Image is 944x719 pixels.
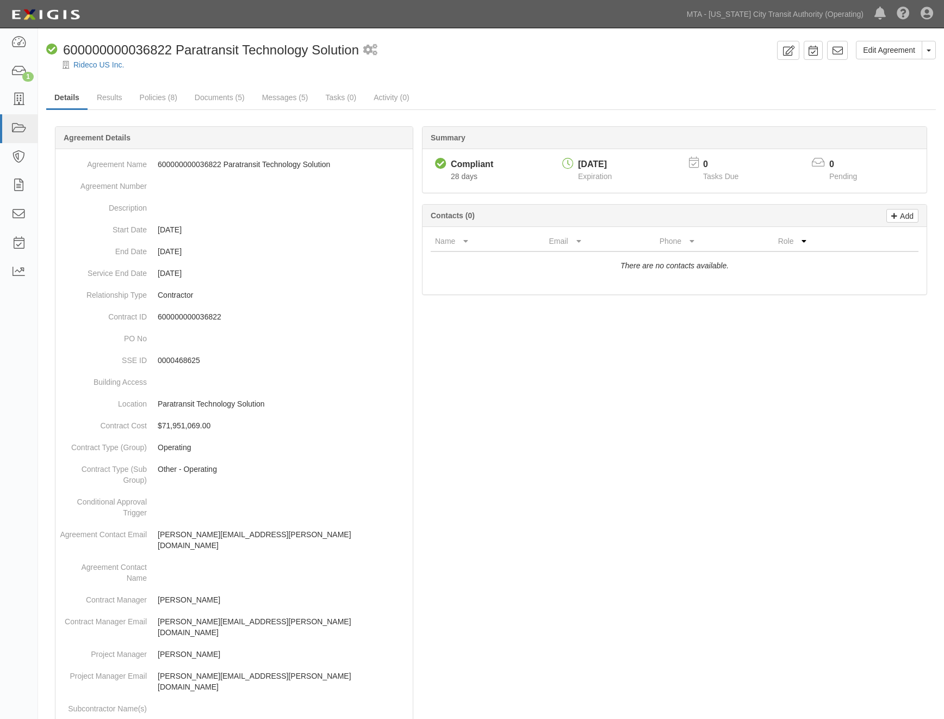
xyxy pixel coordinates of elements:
i: There are no contacts available. [620,261,729,270]
dt: Service End Date [60,262,147,279]
dd: [DATE] [60,241,408,262]
dt: Relationship Type [60,284,147,300]
dt: Subcontractor Name(s) [60,698,147,714]
dt: Contract ID [60,306,147,322]
p: [PERSON_NAME] [158,594,408,605]
dt: End Date [60,241,147,257]
div: 1 [22,72,34,82]
dt: Project Manager [60,643,147,660]
p: Other - Operating [158,464,408,475]
a: Documents (5) [187,87,253,108]
a: Messages (5) [254,87,316,108]
dt: Description [60,197,147,213]
p: [PERSON_NAME][EMAIL_ADDRESS][PERSON_NAME][DOMAIN_NAME] [158,671,408,692]
div: [DATE] [578,158,612,171]
b: Agreement Details [64,133,131,142]
dt: Agreement Contact Name [60,556,147,583]
dt: Contract Manager Email [60,611,147,627]
div: 600000000036822 Paratransit Technology Solution [46,41,359,59]
span: Tasks Due [703,172,738,181]
b: Contacts (0) [431,211,475,220]
b: Summary [431,133,465,142]
dt: Contract Cost [60,415,147,431]
a: MTA - [US_STATE] City Transit Authority (Operating) [681,3,869,25]
dt: PO No [60,328,147,344]
a: Activity (0) [365,87,417,108]
dt: Contract Type (Sub Group) [60,458,147,486]
p: [PERSON_NAME][EMAIL_ADDRESS][PERSON_NAME][DOMAIN_NAME] [158,616,408,638]
dt: Building Access [60,371,147,388]
p: 0 [703,158,752,171]
th: Role [774,231,875,251]
dd: [DATE] [60,219,408,241]
dt: Contract Type (Group) [60,437,147,453]
span: Since 07/24/2025 [451,172,477,181]
a: Tasks (0) [317,87,364,108]
th: Email [545,231,655,251]
p: Add [897,210,914,222]
p: Operating [158,442,408,453]
a: Rideco US Inc. [73,60,124,69]
p: 0000468625 [158,355,408,366]
span: Expiration [578,172,612,181]
div: Compliant [451,158,493,171]
a: Edit Agreement [856,41,922,59]
a: Details [46,87,88,110]
dt: Contract Manager [60,589,147,605]
dt: SSE ID [60,349,147,366]
i: Compliant [435,158,446,170]
p: [PERSON_NAME][EMAIL_ADDRESS][PERSON_NAME][DOMAIN_NAME] [158,529,408,551]
dt: Location [60,393,147,409]
dt: Start Date [60,219,147,235]
p: $71,951,069.00 [158,420,408,431]
p: 0 [829,158,871,171]
span: 600000000036822 Paratransit Technology Solution [63,42,359,57]
dt: Agreement Name [60,153,147,170]
dd: 600000000036822 Paratransit Technology Solution [60,153,408,175]
img: Logo [8,5,83,24]
a: Add [886,209,918,223]
a: Results [89,87,131,108]
i: Compliant [46,44,58,56]
dt: Agreement Contact Email [60,524,147,540]
dd: Contractor [60,284,408,306]
p: Paratransit Technology Solution [158,398,408,409]
span: Pending [829,172,857,181]
p: 600000000036822 [158,311,408,322]
i: Help Center - Complianz [897,8,910,21]
i: 1 scheduled workflow [363,45,377,56]
a: Policies (8) [132,87,185,108]
dd: [DATE] [60,262,408,284]
dt: Project Manager Email [60,665,147,681]
dt: Conditional Approval Trigger [60,491,147,518]
p: [PERSON_NAME] [158,649,408,660]
dt: Agreement Number [60,175,147,192]
th: Name [431,231,545,251]
th: Phone [655,231,774,251]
